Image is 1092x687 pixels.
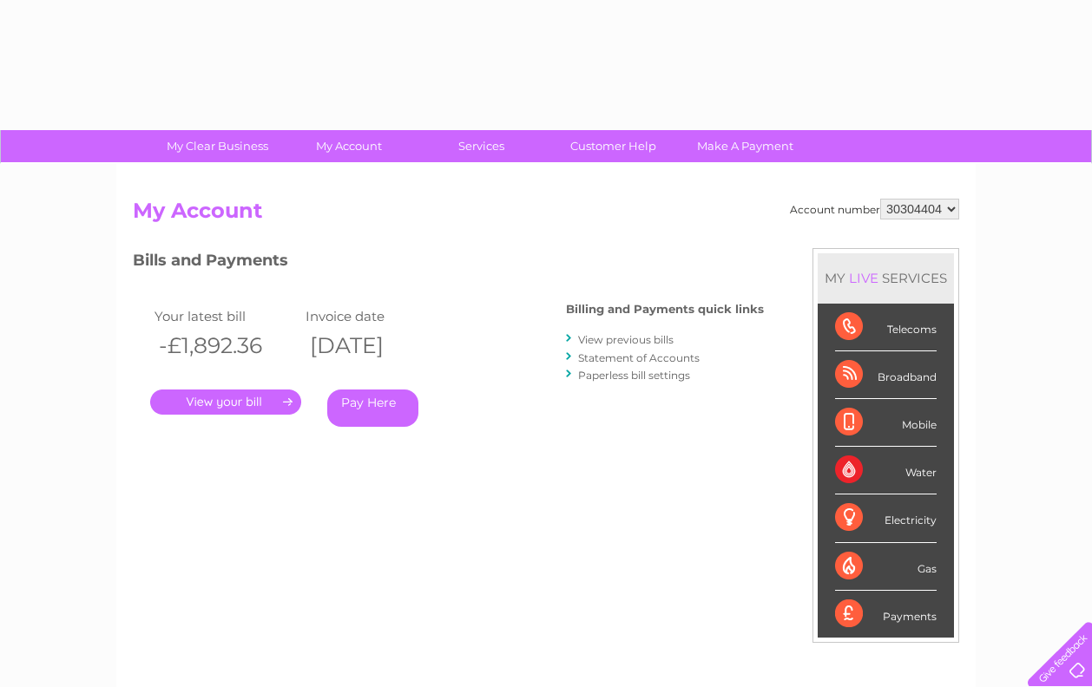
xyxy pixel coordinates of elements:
div: MY SERVICES [818,253,954,303]
td: Invoice date [301,304,452,328]
a: Statement of Accounts [578,351,700,364]
a: . [150,389,301,415]
div: Account number [790,199,959,219]
div: Electricity [835,494,937,542]
a: Paperless bill settings [578,369,690,382]
div: LIVE [845,270,882,286]
h3: Bills and Payments [133,248,764,278]
a: Make A Payment [674,130,817,162]
th: [DATE] [301,328,452,363]
th: -£1,892.36 [150,328,301,363]
a: Customer Help [542,130,685,162]
div: Broadband [835,351,937,399]
h4: Billing and Payments quick links [566,303,764,316]
a: View previous bills [578,333,674,346]
a: Services [410,130,553,162]
div: Payments [835,591,937,638]
a: My Clear Business [146,130,289,162]
div: Mobile [835,399,937,447]
h2: My Account [133,199,959,232]
div: Water [835,447,937,494]
td: Your latest bill [150,304,301,328]
div: Gas [835,543,937,591]
div: Telecoms [835,304,937,351]
a: Pay Here [327,389,418,427]
a: My Account [278,130,421,162]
